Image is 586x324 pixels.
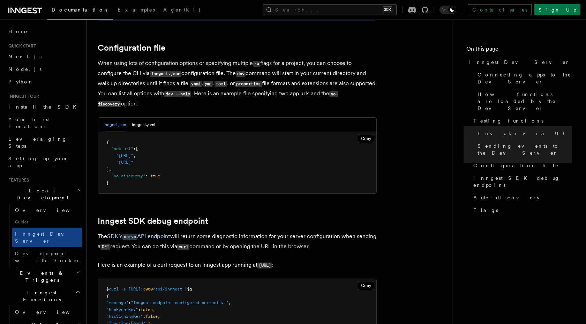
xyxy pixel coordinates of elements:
[187,287,192,292] span: jq
[136,146,138,151] span: [
[471,172,572,191] a: Inngest SDK debug endpoint
[106,287,109,292] span: $
[6,152,82,172] a: Setting up your app
[128,300,131,305] span: :
[6,101,82,113] a: Install the SDK
[466,56,572,68] a: Inngest Dev Server
[473,162,559,169] span: Configuration file
[153,307,155,312] span: ,
[141,307,153,312] span: false
[6,184,82,204] button: Local Development
[177,244,189,250] code: curl
[133,153,136,158] span: ,
[6,177,29,183] span: Features
[145,174,148,178] span: :
[471,204,572,216] a: Flags
[6,267,82,286] button: Events & Triggers
[6,289,75,303] span: Inngest Functions
[473,194,540,201] span: Auto-discovery
[8,54,42,59] span: Next.js
[138,307,141,312] span: :
[106,181,109,185] span: }
[6,75,82,88] a: Python
[8,28,28,35] span: Home
[478,130,570,137] span: Invoke via UI
[439,6,456,14] button: Toggle dark mode
[121,287,126,292] span: -s
[471,159,572,172] a: Configuration file
[471,115,572,127] a: Testing functions
[106,300,128,305] span: "message"
[236,71,246,77] code: dev
[471,191,572,204] a: Auto-discovery
[478,71,572,85] span: Connecting apps to the Dev Server
[132,118,155,132] button: inngest.yaml
[116,160,133,165] span: "[URL]"
[383,6,392,13] kbd: ⌘K
[159,2,204,19] a: AgentKit
[111,174,145,178] span: "no-discovery"
[215,81,227,87] code: toml
[185,287,187,292] span: |
[106,140,109,145] span: {
[473,207,498,214] span: Flags
[257,263,272,268] code: [URL]
[98,260,377,270] p: Here is an example of a curl request to an Inngest app running at :
[106,307,138,312] span: "hasEventKey"
[106,167,109,172] span: ]
[358,134,374,143] button: Copy
[469,59,570,66] span: Inngest Dev Server
[466,45,572,56] h4: On this page
[8,117,50,129] span: Your first Functions
[98,231,377,252] p: The will return some diagnostic information for your server configuration when sending a request....
[150,71,181,77] code: inngest.json
[253,61,260,67] code: -u
[116,153,133,158] span: "[URL]"
[107,233,170,240] a: SDK'sserveAPI endpoint
[6,187,76,201] span: Local Development
[6,204,82,267] div: Local Development
[8,79,34,84] span: Python
[6,63,82,75] a: Node.js
[6,50,82,63] a: Next.js
[8,66,42,72] span: Node.js
[109,287,119,292] span: curl
[113,2,159,19] a: Examples
[98,91,338,107] code: no-discovery
[228,300,231,305] span: ,
[6,113,82,133] a: Your first Functions
[128,287,143,292] span: [URL]:
[6,43,36,49] span: Quick start
[122,234,137,240] code: serve
[475,127,572,140] a: Invoke via UI
[52,7,109,13] span: Documentation
[473,175,572,189] span: Inngest SDK debug endpoint
[6,94,39,99] span: Inngest tour
[473,117,543,124] span: Testing functions
[6,25,82,38] a: Home
[8,136,67,149] span: Leveraging Steps
[468,4,532,15] a: Contact sales
[106,314,143,319] span: "hasSigningKey"
[118,7,155,13] span: Examples
[203,81,213,87] code: yml
[111,146,133,151] span: "sdk-url"
[12,306,82,318] a: Overview
[475,140,572,159] a: Sending events to the Dev Server
[475,88,572,115] a: How functions are loaded by the Dev Server
[106,294,109,299] span: {
[145,314,158,319] span: false
[153,287,182,292] span: /api/inngest
[12,204,82,216] a: Overview
[12,247,82,267] a: Development with Docker
[478,91,572,112] span: How functions are loaded by the Dev Server
[478,142,572,156] span: Sending events to the Dev Server
[534,4,580,15] a: Sign Up
[109,167,111,172] span: ,
[475,68,572,88] a: Connecting apps to the Dev Server
[8,156,68,168] span: Setting up your app
[164,91,191,97] code: dev --help
[15,309,87,315] span: Overview
[131,300,228,305] span: "Inngest endpoint configured correctly."
[263,4,397,15] button: Search...⌘K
